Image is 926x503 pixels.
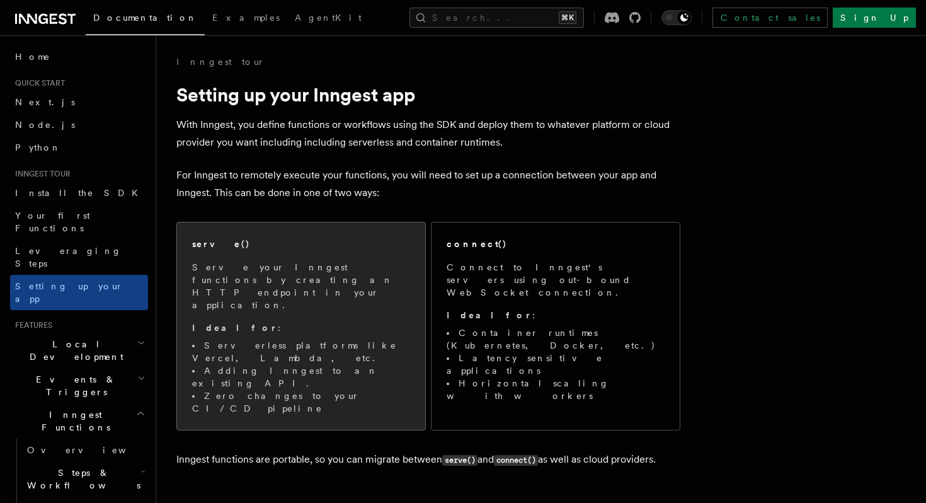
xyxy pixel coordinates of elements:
[10,45,148,68] a: Home
[447,261,665,299] p: Connect to Inngest's servers using out-bound WebSocket connection.
[10,373,137,398] span: Events & Triggers
[10,338,137,363] span: Local Development
[176,166,680,202] p: For Inngest to remotely execute your functions, you will need to set up a connection between your...
[176,451,680,469] p: Inngest functions are portable, so you can migrate between and as well as cloud providers.
[447,327,665,352] li: Container runtimes (Kubernetes, Docker, etc.)
[15,120,75,130] span: Node.js
[10,204,148,240] a: Your first Functions
[192,323,278,333] strong: Ideal for
[176,83,680,106] h1: Setting up your Inngest app
[15,97,75,107] span: Next.js
[212,13,280,23] span: Examples
[10,320,52,330] span: Features
[22,466,140,492] span: Steps & Workflows
[661,10,692,25] button: Toggle dark mode
[176,116,680,151] p: With Inngest, you define functions or workflows using the SDK and deploy them to whatever platfor...
[15,50,50,63] span: Home
[442,455,477,466] code: serve()
[192,390,410,415] li: Zero changes to your CI/CD pipeline
[10,136,148,159] a: Python
[10,368,148,403] button: Events & Triggers
[10,169,71,179] span: Inngest tour
[176,55,265,68] a: Inngest tour
[192,238,250,250] h2: serve()
[10,240,148,275] a: Leveraging Steps
[712,8,828,28] a: Contact sales
[192,261,410,311] p: Serve your Inngest functions by creating an HTTP endpoint in your application.
[10,113,148,136] a: Node.js
[10,408,136,434] span: Inngest Functions
[287,4,369,34] a: AgentKit
[494,455,538,466] code: connect()
[15,142,61,153] span: Python
[192,364,410,390] li: Adding Inngest to an existing API.
[295,13,362,23] span: AgentKit
[205,4,287,34] a: Examples
[192,321,410,334] p: :
[93,13,197,23] span: Documentation
[15,281,123,304] span: Setting up your app
[10,182,148,204] a: Install the SDK
[15,246,122,269] span: Leveraging Steps
[176,222,426,431] a: serve()Serve your Inngest functions by creating an HTTP endpoint in your application.Ideal for:Se...
[10,78,65,88] span: Quick start
[27,445,157,455] span: Overview
[22,439,148,461] a: Overview
[447,238,507,250] h2: connect()
[447,310,532,320] strong: Ideal for
[15,188,146,198] span: Install the SDK
[431,222,680,431] a: connect()Connect to Inngest's servers using out-bound WebSocket connection.Ideal for:Container ru...
[10,333,148,368] button: Local Development
[559,11,576,24] kbd: ⌘K
[447,309,665,321] p: :
[192,339,410,364] li: Serverless platforms like Vercel, Lambda, etc.
[10,403,148,439] button: Inngest Functions
[10,275,148,310] a: Setting up your app
[22,461,148,497] button: Steps & Workflows
[10,91,148,113] a: Next.js
[15,211,90,233] span: Your first Functions
[833,8,916,28] a: Sign Up
[409,8,584,28] button: Search...⌘K
[447,352,665,377] li: Latency sensitive applications
[86,4,205,35] a: Documentation
[447,377,665,402] li: Horizontal scaling with workers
